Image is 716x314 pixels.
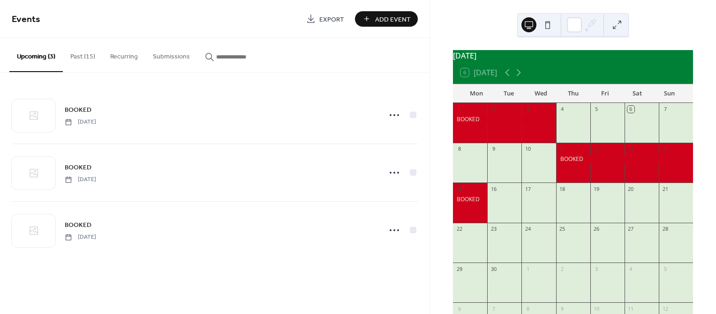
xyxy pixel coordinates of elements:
div: 11 [559,146,566,153]
div: 15 [456,185,463,192]
div: 8 [524,305,531,312]
div: 9 [559,305,566,312]
a: BOOKED [65,104,91,115]
div: BOOKED [453,116,556,124]
div: 9 [490,146,497,153]
div: 13 [627,146,634,153]
div: 3 [593,265,600,272]
div: 25 [559,226,566,233]
div: 20 [627,185,634,192]
div: 12 [662,305,669,312]
div: [DATE] [453,50,693,61]
div: 16 [490,185,497,192]
span: [DATE] [65,233,96,241]
a: Export [299,11,351,27]
div: 7 [662,106,669,113]
a: BOOKED [65,162,91,173]
div: 22 [456,226,463,233]
div: Tue [493,84,525,103]
div: 5 [593,106,600,113]
span: Events [12,10,40,29]
div: 4 [627,265,634,272]
div: Sat [621,84,654,103]
div: 5 [662,265,669,272]
div: 29 [456,265,463,272]
div: Wed [525,84,557,103]
span: BOOKED [65,163,91,173]
div: 1 [524,265,531,272]
div: Thu [557,84,589,103]
div: 27 [627,226,634,233]
div: 2 [490,106,497,113]
div: 30 [490,265,497,272]
div: 23 [490,226,497,233]
div: 6 [627,106,634,113]
div: BOOKED [453,196,487,204]
div: 8 [456,146,463,153]
div: 3 [524,106,531,113]
span: [DATE] [65,175,96,184]
span: Add Event [375,15,411,24]
a: BOOKED [65,219,91,230]
button: Submissions [145,38,197,71]
button: Upcoming (3) [9,38,63,72]
span: Export [319,15,344,24]
div: 6 [456,305,463,312]
button: Add Event [355,11,418,27]
div: 10 [524,146,531,153]
button: Past (15) [63,38,103,71]
div: Sun [653,84,686,103]
div: 26 [593,226,600,233]
div: Mon [460,84,493,103]
button: Recurring [103,38,145,71]
div: 11 [627,305,634,312]
div: 12 [593,146,600,153]
div: Fri [589,84,621,103]
div: 4 [559,106,566,113]
div: 24 [524,226,531,233]
div: 17 [524,185,531,192]
div: 28 [662,226,669,233]
div: 19 [593,185,600,192]
div: 1 [456,106,463,113]
span: BOOKED [65,220,91,230]
span: [DATE] [65,118,96,126]
div: 2 [559,265,566,272]
div: 10 [593,305,600,312]
div: 14 [662,146,669,153]
div: 21 [662,185,669,192]
div: 7 [490,305,497,312]
div: BOOKED [556,155,693,163]
div: 18 [559,185,566,192]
